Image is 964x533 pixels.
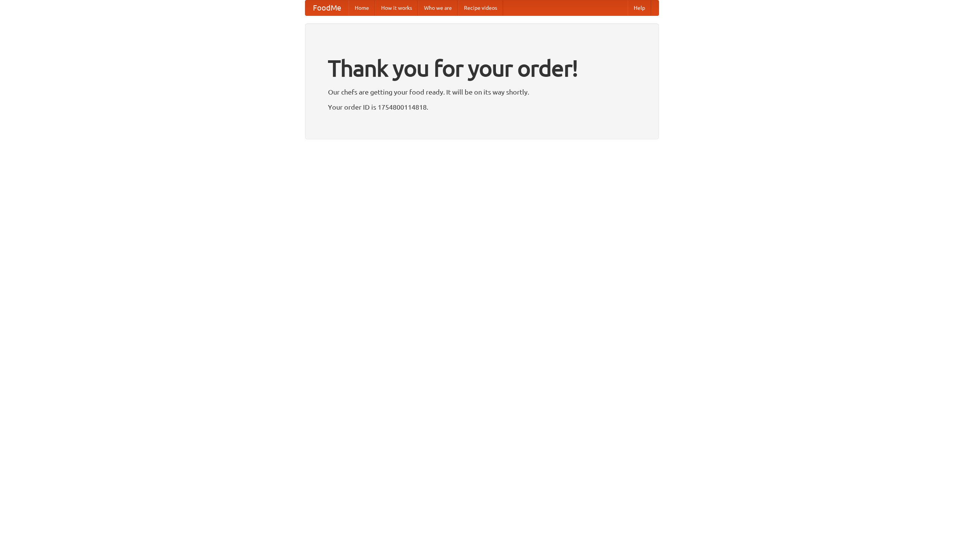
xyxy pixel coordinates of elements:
a: Home [349,0,375,15]
a: FoodMe [305,0,349,15]
a: Help [628,0,651,15]
p: Our chefs are getting your food ready. It will be on its way shortly. [328,86,636,98]
h1: Thank you for your order! [328,50,636,86]
p: Your order ID is 1754800114818. [328,101,636,113]
a: Who we are [418,0,458,15]
a: Recipe videos [458,0,503,15]
a: How it works [375,0,418,15]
